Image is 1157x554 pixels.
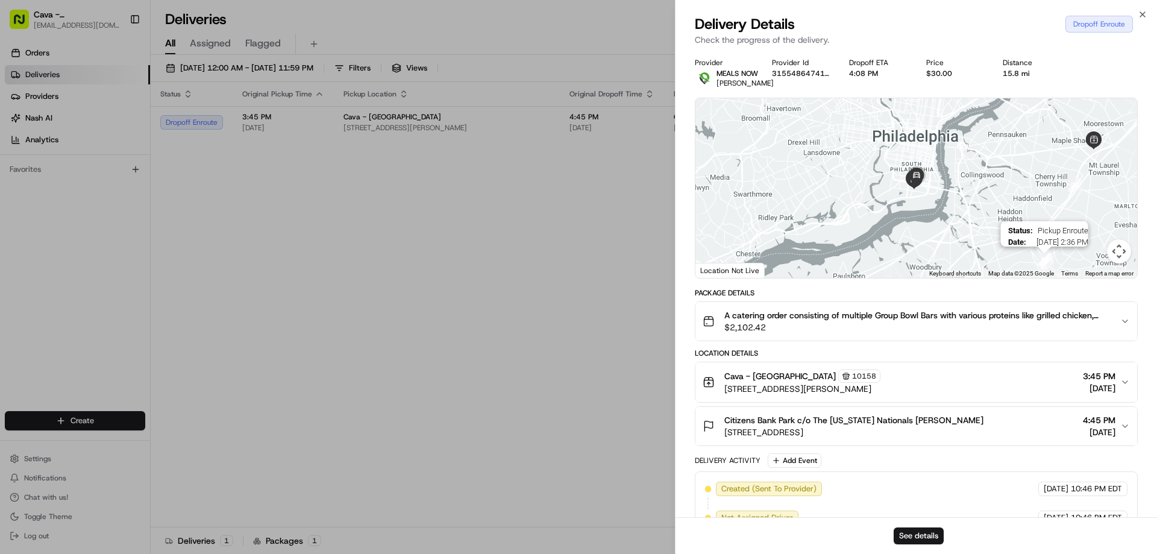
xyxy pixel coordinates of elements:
[1003,58,1061,68] div: Distance
[695,302,1137,341] button: A catering order consisting of multiple Group Bowl Bars with various proteins like grilled chicke...
[698,262,738,278] a: Open this area in Google Maps (opens a new window)
[849,58,907,68] div: Dropoff ETA
[1085,270,1133,277] a: Report a map error
[187,154,219,169] button: See all
[1037,253,1050,266] div: 15
[12,48,219,68] p: Welcome 👋
[54,127,166,137] div: We're available if you need us!
[1041,217,1054,230] div: 23
[695,263,765,278] div: Location Not Live
[12,115,34,137] img: 1736555255976-a54dd68f-1ca7-489b-9aae-adbdc363a1c4
[695,362,1137,402] button: Cava - [GEOGRAPHIC_DATA]10158[STREET_ADDRESS][PERSON_NAME]3:45 PM[DATE]
[724,309,1111,321] span: A catering order consisting of multiple Group Bowl Bars with various proteins like grilled chicke...
[724,370,836,382] span: Cava - [GEOGRAPHIC_DATA]
[136,187,140,197] span: •
[772,69,830,78] button: 3155486474141700
[12,208,31,227] img: Brigitte Vinadas
[1107,239,1131,263] button: Map camera controls
[25,115,47,137] img: 4920774857489_3d7f54699973ba98c624_72.jpg
[12,175,31,195] img: Cava Moorestown
[695,456,760,465] div: Delivery Activity
[988,270,1054,277] span: Map data ©2025 Google
[724,426,983,438] span: [STREET_ADDRESS]
[100,219,104,229] span: •
[772,58,830,68] div: Provider Id
[849,69,907,78] div: 4:08 PM
[1003,69,1061,78] div: 15.8 mi
[12,12,36,36] img: Nash
[695,288,1138,298] div: Package Details
[1038,253,1051,266] div: 16
[107,219,131,229] span: [DATE]
[1083,370,1115,382] span: 3:45 PM
[894,527,944,544] button: See details
[926,69,984,78] div: $30.00
[1040,256,1053,269] div: 14
[695,348,1138,358] div: Location Details
[926,58,984,68] div: Price
[695,58,753,68] div: Provider
[1008,238,1026,247] span: Date :
[143,187,168,197] span: [DATE]
[1083,382,1115,394] span: [DATE]
[698,262,738,278] img: Google
[1068,178,1081,192] div: 24
[852,371,876,381] span: 10158
[724,321,1111,333] span: $2,102.42
[205,119,219,133] button: Start new chat
[7,265,97,286] a: 📗Knowledge Base
[1044,483,1068,494] span: [DATE]
[24,220,34,230] img: 1736555255976-a54dd68f-1ca7-489b-9aae-adbdc363a1c4
[12,157,81,166] div: Past conversations
[716,69,758,78] span: MEALS NOW
[1037,226,1088,235] span: Pickup Enroute
[97,265,198,286] a: 💻API Documentation
[54,115,198,127] div: Start new chat
[724,414,983,426] span: Citizens Bank Park c/o The [US_STATE] Nationals [PERSON_NAME]
[695,14,795,34] span: Delivery Details
[1030,238,1088,247] span: [DATE] 2:36 PM
[37,187,134,197] span: Cava [GEOGRAPHIC_DATA]
[768,453,821,468] button: Add Event
[1083,426,1115,438] span: [DATE]
[120,299,146,308] span: Pylon
[721,512,793,523] span: Not Assigned Driver
[929,269,981,278] button: Keyboard shortcuts
[102,271,111,280] div: 💻
[37,219,98,229] span: [PERSON_NAME]
[695,34,1138,46] p: Check the progress of the delivery.
[1008,226,1032,235] span: Status :
[695,69,714,88] img: melas_now_logo.png
[1071,512,1122,523] span: 10:46 PM EDT
[85,298,146,308] a: Powered byPylon
[716,78,774,88] span: [PERSON_NAME]
[12,271,22,280] div: 📗
[695,407,1137,445] button: Citizens Bank Park c/o The [US_STATE] Nationals [PERSON_NAME][STREET_ADDRESS]4:45 PM[DATE]
[31,78,199,90] input: Clear
[114,269,193,282] span: API Documentation
[1061,270,1078,277] a: Terms (opens in new tab)
[1044,512,1068,523] span: [DATE]
[24,269,92,282] span: Knowledge Base
[724,383,880,395] span: [STREET_ADDRESS][PERSON_NAME]
[1071,483,1122,494] span: 10:46 PM EDT
[1083,414,1115,426] span: 4:45 PM
[721,483,817,494] span: Created (Sent To Provider)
